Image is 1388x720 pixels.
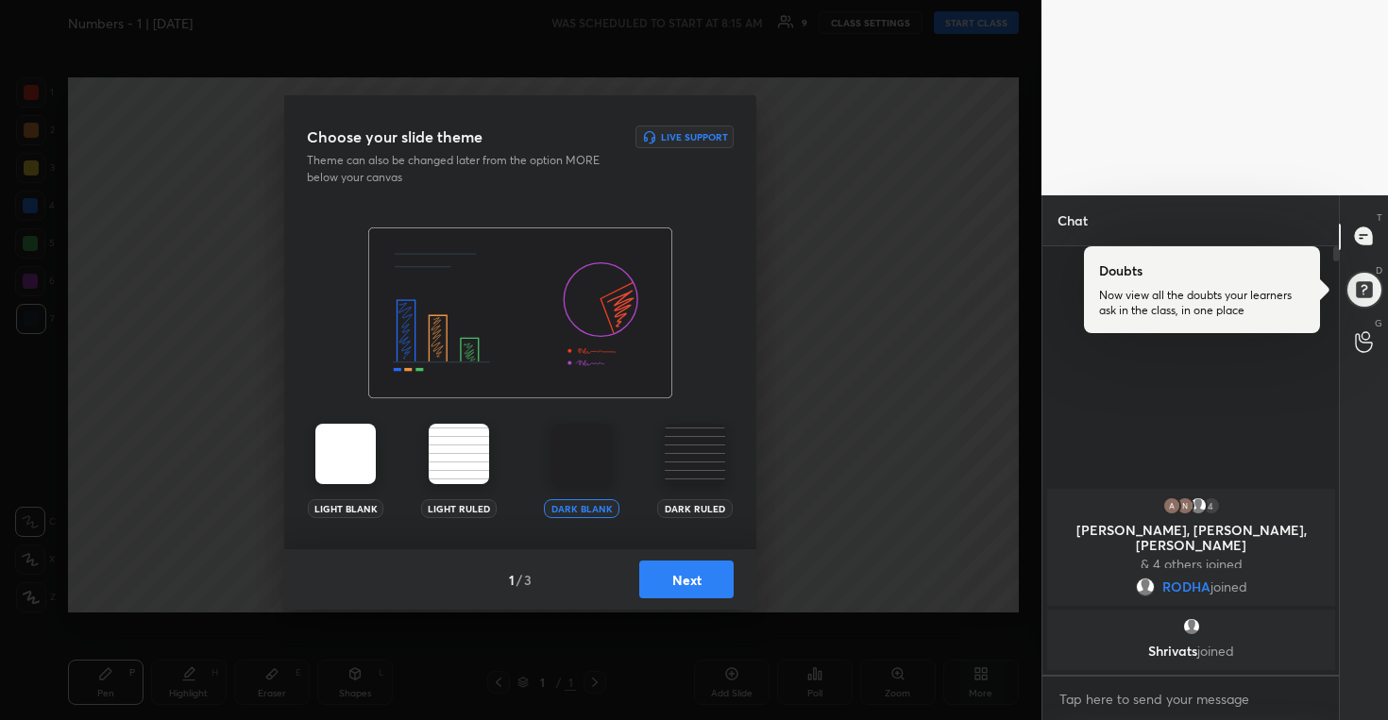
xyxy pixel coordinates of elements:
[524,570,532,590] h4: 3
[315,424,376,484] img: lightTheme.5bb83c5b.svg
[421,499,497,518] div: Light Ruled
[307,152,613,186] p: Theme can also be changed later from the option MORE below your canvas
[1161,496,1180,515] img: thumbnail.jpg
[1175,496,1193,515] img: thumbnail.jpg
[1135,578,1154,596] img: default.png
[1188,496,1207,515] img: default.png
[368,227,672,399] img: darkThemeBanner.f801bae7.svg
[1376,263,1382,277] p: D
[308,499,383,518] div: Light Blank
[1058,644,1324,659] p: Shrivats
[1375,316,1382,330] p: G
[661,132,728,142] h6: Live Support
[1210,579,1246,594] span: joined
[665,424,725,484] img: darkRuledTheme.359fb5fd.svg
[516,570,522,590] h4: /
[1042,195,1103,245] p: Chat
[544,499,619,518] div: Dark Blank
[1201,496,1220,515] div: 4
[1058,523,1324,553] p: [PERSON_NAME], [PERSON_NAME], [PERSON_NAME]
[509,570,515,590] h4: 1
[1181,617,1200,636] img: default.png
[639,561,734,598] button: Next
[307,126,482,148] h3: Choose your slide theme
[1042,485,1340,675] div: grid
[657,499,733,518] div: Dark Ruled
[1161,579,1210,594] span: RODHA
[1377,210,1382,225] p: T
[551,424,612,484] img: darkTheme.aa1caeba.svg
[1058,557,1324,572] p: & 4 others joined
[1197,642,1234,660] span: joined
[429,424,489,484] img: lightRuledTheme.002cd57a.svg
